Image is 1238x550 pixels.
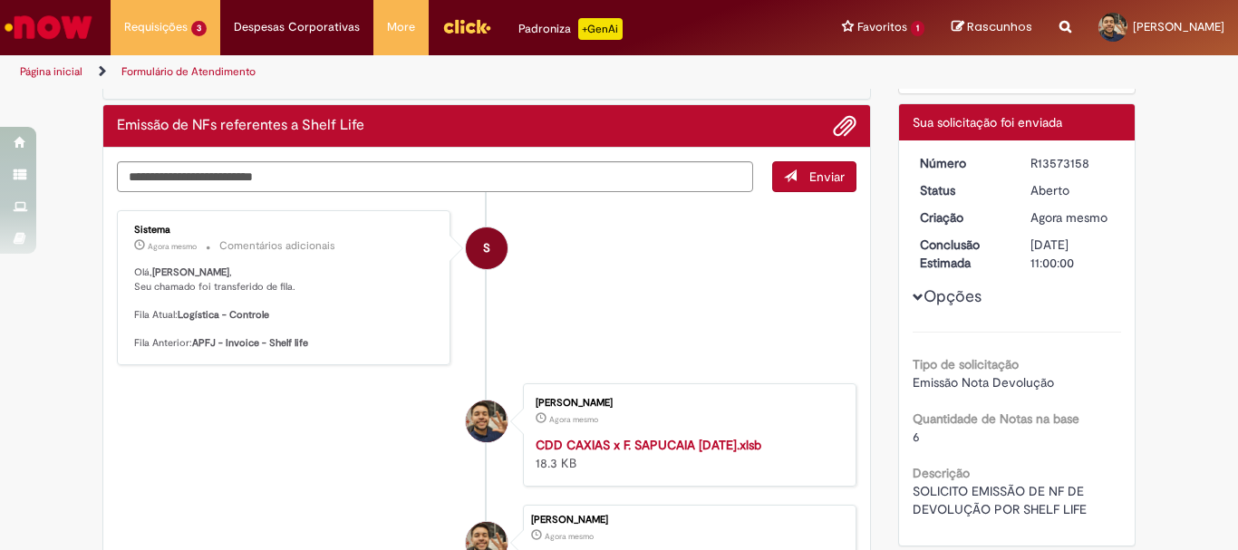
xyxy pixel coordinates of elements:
b: [PERSON_NAME] [152,265,229,279]
div: 27/09/2025 14:43:35 [1030,208,1115,227]
div: Aberto [1030,181,1115,199]
button: Enviar [772,161,856,192]
div: [PERSON_NAME] [531,515,846,526]
small: Comentários adicionais [219,238,335,254]
div: [DATE] 11:00:00 [1030,236,1115,272]
h2: Emissão de NFs referentes a Shelf Life Histórico de tíquete [117,118,364,134]
span: More [387,18,415,36]
span: 3 [191,21,207,36]
img: ServiceNow [2,9,95,45]
a: Página inicial [20,64,82,79]
dt: Status [906,181,1018,199]
button: Adicionar anexos [833,114,856,138]
span: 6 [913,429,920,445]
p: +GenAi [578,18,623,40]
div: Padroniza [518,18,623,40]
span: Despesas Corporativas [234,18,360,36]
div: Alisson Falcao Bertotti [466,400,508,442]
div: Sistema [134,225,436,236]
dt: Conclusão Estimada [906,236,1018,272]
ul: Trilhas de página [14,55,812,89]
span: Requisições [124,18,188,36]
span: Enviar [809,169,845,185]
span: Agora mesmo [545,531,594,542]
span: Agora mesmo [549,414,598,425]
textarea: Digite sua mensagem aqui... [117,161,753,192]
dt: Número [906,154,1018,172]
time: 27/09/2025 14:43:29 [549,414,598,425]
span: Emissão Nota Devolução [913,374,1054,391]
span: Sua solicitação foi enviada [913,114,1062,130]
div: R13573158 [1030,154,1115,172]
span: 1 [911,21,924,36]
a: CDD CAXIAS x F. SAPUCAIA [DATE].xlsb [536,437,761,453]
time: 27/09/2025 14:43:35 [545,531,594,542]
div: System [466,227,508,269]
dt: Criação [906,208,1018,227]
b: Quantidade de Notas na base [913,410,1079,427]
b: Tipo de solicitação [913,356,1019,372]
div: 18.3 KB [536,436,837,472]
span: Agora mesmo [148,241,197,252]
span: [PERSON_NAME] [1133,19,1224,34]
span: Agora mesmo [1030,209,1107,226]
a: Formulário de Atendimento [121,64,256,79]
div: [PERSON_NAME] [536,398,837,409]
span: Rascunhos [967,18,1032,35]
b: APFJ - Invoice - Shelf life [192,336,308,350]
span: SOLICITO EMISSÃO DE NF DE DEVOLUÇÃO POR SHELF LIFE [913,483,1088,517]
img: click_logo_yellow_360x200.png [442,13,491,40]
span: S [483,227,490,270]
span: Favoritos [857,18,907,36]
b: Logística - Controle [178,308,269,322]
a: Rascunhos [952,19,1032,36]
b: Descrição [913,465,970,481]
time: 27/09/2025 14:43:42 [148,241,197,252]
p: Olá, , Seu chamado foi transferido de fila. Fila Atual: Fila Anterior: [134,265,436,351]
